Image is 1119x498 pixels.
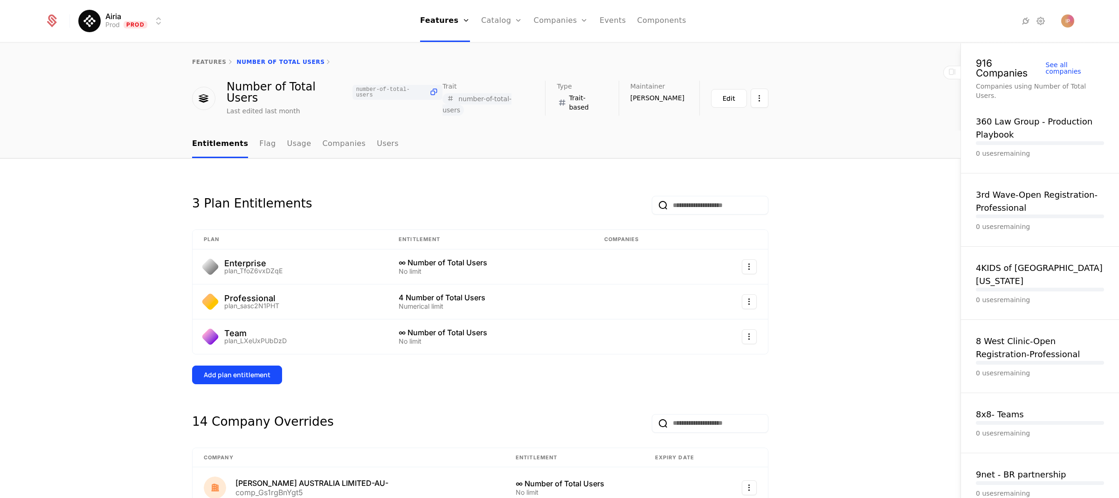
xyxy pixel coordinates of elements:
div: [PERSON_NAME] AUSTRALIA LIMITED-AU- [235,479,388,487]
div: plan_TfoZ6vxDZqE [224,268,283,274]
button: 8 West Clinic-Open Registration-Professional [976,335,1104,361]
div: Companies using Number of Total Users. [976,82,1104,100]
a: Flag [259,131,276,158]
div: 0 uses remaining [976,429,1104,438]
a: Companies [322,131,366,158]
ul: Choose Sub Page [192,131,399,158]
div: Edit [723,94,735,103]
div: Enterprise [224,259,283,268]
div: 0 uses remaining [976,222,1104,231]
button: 3rd Wave-Open Registration-Professional [976,188,1104,214]
th: Plan [193,230,387,249]
div: 14 Company Overrides [192,414,334,433]
th: Company [193,448,504,468]
button: 4KIDS of [GEOGRAPHIC_DATA][US_STATE] [976,262,1104,288]
img: Ivana Popova [1061,14,1074,28]
div: 916 Companies [976,58,1046,78]
button: Select action [742,259,757,274]
a: Usage [287,131,311,158]
nav: Main [192,131,768,158]
div: Numerical limit [399,303,581,310]
div: Team [224,329,287,338]
button: 8x8- Teams [976,408,1024,421]
button: Select action [742,294,757,309]
th: Expiry date [644,448,721,468]
span: Type [557,83,572,90]
div: ∞ Number of Total Users [399,259,581,266]
span: Trait [442,83,456,90]
th: Entitlement [504,448,644,468]
a: Entitlements [192,131,248,158]
span: Airia [105,13,121,20]
button: 9net - BR partnership [976,468,1066,481]
div: plan_LXeUxPUbDzD [224,338,287,344]
div: No limit [399,338,581,345]
span: number-of-total-users [442,95,511,114]
div: Number of Total Users [227,81,442,104]
div: 3 Plan Entitlements [192,196,312,214]
button: Edit [711,89,747,108]
div: No limit [399,268,581,275]
div: 0 uses remaining [976,489,1104,498]
div: 0 uses remaining [976,149,1104,158]
span: [PERSON_NAME] [630,93,684,103]
span: Maintainer [630,83,665,90]
button: Select action [751,89,768,108]
div: Add plan entitlement [204,370,270,380]
button: Add plan entitlement [192,366,282,384]
th: Companies [593,230,699,249]
span: number-of-total-users [356,87,426,98]
a: Integrations [1020,15,1031,27]
a: Users [377,131,399,158]
div: Professional [224,294,279,303]
div: Prod [105,20,120,29]
button: Select action [742,480,757,495]
th: Entitlement [387,230,593,249]
a: Settings [1035,15,1046,27]
button: 360 Law Group - Production Playbook [976,115,1104,141]
div: Last edited last month [227,106,300,116]
span: Trait-based [569,93,603,112]
span: Prod [124,21,147,28]
button: Select environment [81,11,164,31]
img: Airia [78,10,101,32]
button: Open user button [1061,14,1074,28]
div: plan_sasc2N1PHT [224,303,279,309]
div: 4 Number of Total Users [399,294,581,301]
div: No limit [516,489,633,496]
div: comp_Gs1rgBnYgt5 [235,489,388,496]
div: See all companies [1046,62,1104,75]
div: 0 uses remaining [976,368,1104,378]
button: Select action [742,329,757,344]
div: 0 uses remaining [976,295,1104,304]
a: features [192,59,227,65]
div: ∞ Number of Total Users [516,480,633,487]
div: ∞ Number of Total Users [399,329,581,336]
